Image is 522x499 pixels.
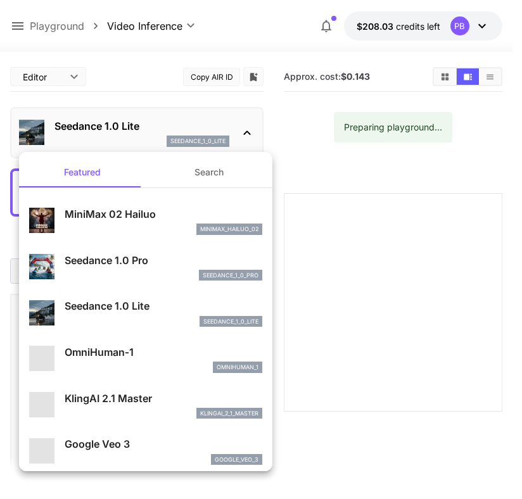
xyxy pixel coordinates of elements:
p: KlingAI 2.1 Master [65,391,262,406]
p: Seedance 1.0 Pro [65,253,262,268]
div: KlingAI 2.1 Masterklingai_2_1_master [29,386,262,424]
button: Featured [19,157,146,187]
div: MiniMax 02 Hailuominimax_hailuo_02 [29,201,262,240]
p: seedance_1_0_lite [203,317,258,326]
button: Search [146,157,272,187]
div: Google Veo 3google_veo_3 [29,431,262,470]
p: klingai_2_1_master [200,409,258,418]
p: omnihuman_1 [217,363,258,372]
p: minimax_hailuo_02 [200,225,258,234]
p: OmniHuman‑1 [65,344,262,360]
div: Seedance 1.0 Liteseedance_1_0_lite [29,293,262,332]
div: OmniHuman‑1omnihuman_1 [29,339,262,378]
p: seedance_1_0_pro [203,271,258,280]
p: Seedance 1.0 Lite [65,298,262,313]
p: Google Veo 3 [65,436,262,452]
p: MiniMax 02 Hailuo [65,206,262,222]
div: Seedance 1.0 Proseedance_1_0_pro [29,248,262,286]
p: google_veo_3 [215,455,258,464]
